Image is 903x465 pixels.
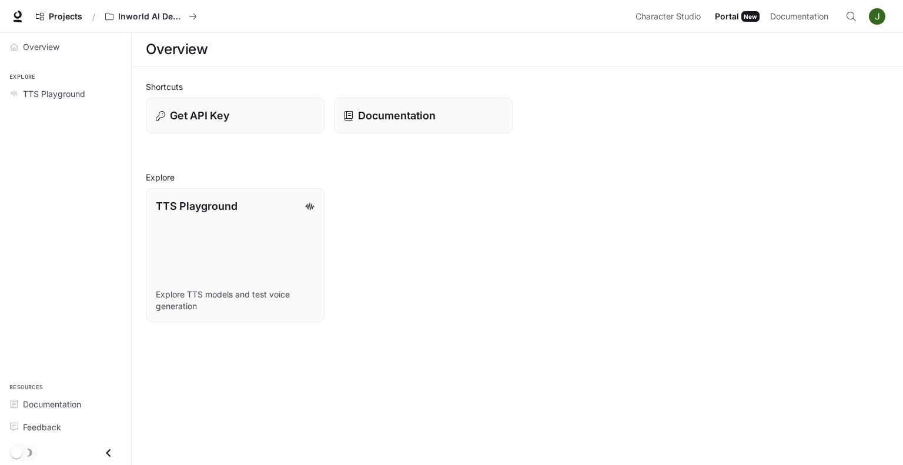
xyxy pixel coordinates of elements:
[631,5,709,28] a: Character Studio
[358,108,436,123] p: Documentation
[770,9,828,24] span: Documentation
[156,289,315,312] p: Explore TTS models and test voice generation
[334,98,513,133] a: Documentation
[146,171,889,183] h2: Explore
[23,41,59,53] span: Overview
[156,198,238,214] p: TTS Playground
[5,417,126,437] a: Feedback
[765,5,837,28] a: Documentation
[146,98,325,133] button: Get API Key
[741,11,760,22] div: New
[118,12,184,22] p: Inworld AI Demos
[146,81,889,93] h2: Shortcuts
[11,446,22,459] span: Dark mode toggle
[5,394,126,414] a: Documentation
[5,83,126,104] a: TTS Playground
[146,188,325,322] a: TTS PlaygroundExplore TTS models and test voice generation
[49,12,82,22] span: Projects
[23,421,61,433] span: Feedback
[715,9,739,24] span: Portal
[636,9,701,24] span: Character Studio
[95,441,122,465] button: Close drawer
[5,36,126,57] a: Overview
[88,11,100,23] div: /
[170,108,229,123] p: Get API Key
[100,5,202,28] button: All workspaces
[23,88,85,100] span: TTS Playground
[146,38,208,61] h1: Overview
[23,398,81,410] span: Documentation
[31,5,88,28] a: Go to projects
[710,5,764,28] a: PortalNew
[869,8,885,25] img: User avatar
[840,5,863,28] button: Open Command Menu
[865,5,889,28] button: User avatar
